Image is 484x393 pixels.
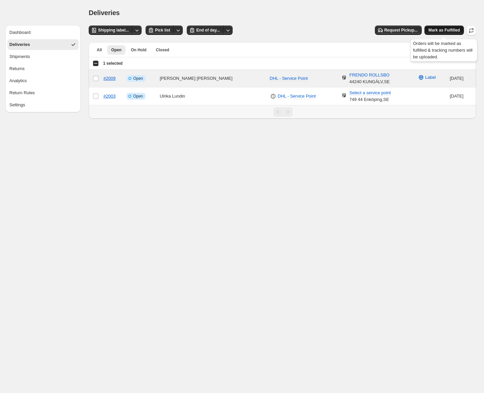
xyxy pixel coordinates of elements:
button: Dashboard [7,27,79,38]
button: DHL - Service Point [266,73,312,84]
span: Shipping label... [98,27,129,33]
button: Mark as Fulfilled [424,25,464,35]
span: DHL - Service Point [278,94,316,99]
button: Deliveries [7,39,79,50]
span: Open [111,47,122,53]
span: FRENDO ROLLSBO [349,72,390,78]
div: 749 44 Enköping , SE [349,90,391,103]
button: Other actions [223,25,233,35]
button: Analytics [7,75,79,86]
button: DHL - Service Point [274,91,320,102]
button: Return Rules [7,88,79,98]
button: End of day... [187,25,224,35]
button: Pick list [146,25,174,35]
span: All [97,47,102,53]
span: Closed [156,47,169,53]
div: Dashboard [9,29,31,36]
span: Deliveries [89,9,120,16]
nav: Pagination [89,105,476,119]
span: Open [133,94,143,99]
div: Returns [9,65,25,72]
a: #2003 [103,94,115,99]
span: Pick list [155,27,170,33]
span: DHL - Service Point [270,76,308,81]
span: On Hold [131,47,147,53]
span: Select a service point [349,90,391,96]
button: FRENDO ROLLSBO [345,70,394,80]
button: Shipments [7,51,79,62]
time: Friday, September 12, 2025 at 2:11:23 PM [450,94,464,99]
div: Settings [9,102,25,108]
span: Request Pickup... [384,27,418,33]
span: Open [133,76,143,81]
button: Settings [7,100,79,110]
button: Returns [7,63,79,74]
button: Request Pickup... [375,25,422,35]
button: Select a service point [345,88,395,98]
span: End of day... [196,27,220,33]
div: Return Rules [9,90,35,96]
td: [PERSON_NAME] [PERSON_NAME] [158,70,267,88]
td: Ulrika Lundin [158,88,267,105]
button: Other actions [173,25,183,35]
time: Tuesday, September 16, 2025 at 9:48:51 AM [450,76,464,81]
div: 44240 KUNGÄLV , SE [349,72,390,85]
span: 1 selected [103,61,123,66]
div: Deliveries [9,41,30,48]
div: Shipments [9,53,30,60]
span: Mark as Fulfilled [428,27,460,33]
span: Label [425,74,436,81]
button: Label [414,72,440,83]
a: #2009 [103,76,115,81]
div: Analytics [9,77,27,84]
button: Shipping label... [89,25,133,35]
button: Other actions [132,25,142,35]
